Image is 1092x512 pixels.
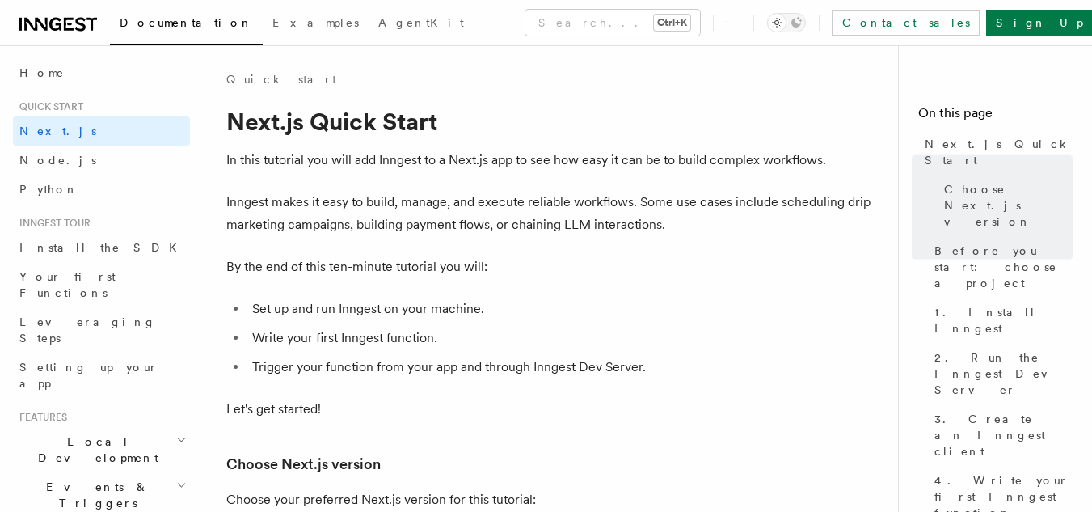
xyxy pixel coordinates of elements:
p: Let's get started! [226,398,873,421]
a: Next.js Quick Start [918,129,1073,175]
a: Setting up your app [13,353,190,398]
span: Documentation [120,16,253,29]
h4: On this page [918,104,1073,129]
li: Trigger your function from your app and through Inngest Dev Server. [247,356,873,379]
a: Next.js [13,116,190,146]
span: Examples [272,16,359,29]
a: Examples [263,5,369,44]
span: Next.js Quick Start [925,136,1073,168]
a: Documentation [110,5,263,45]
span: 3. Create an Inngest client [934,411,1073,459]
button: Search...Ctrl+K [525,10,700,36]
a: Quick start [226,71,336,87]
span: Inngest tour [13,217,91,230]
span: Python [19,183,78,196]
span: Before you start: choose a project [934,243,1073,291]
span: Leveraging Steps [19,315,156,345]
a: 3. Create an Inngest client [928,404,1073,466]
span: Setting up your app [19,361,158,390]
a: Install the SDK [13,233,190,262]
a: Your first Functions [13,262,190,307]
a: AgentKit [369,5,474,44]
kbd: Ctrl+K [654,15,690,31]
p: Inngest makes it easy to build, manage, and execute reliable workflows. Some use cases include sc... [226,191,873,236]
button: Local Development [13,427,190,472]
a: Contact sales [832,10,980,36]
span: Install the SDK [19,241,187,254]
p: In this tutorial you will add Inngest to a Next.js app to see how easy it can be to build complex... [226,149,873,171]
span: Next.js [19,125,96,138]
span: Quick start [13,100,83,113]
span: Choose Next.js version [944,181,1073,230]
a: Before you start: choose a project [928,236,1073,298]
a: Node.js [13,146,190,175]
span: Home [19,65,65,81]
p: By the end of this ten-minute tutorial you will: [226,256,873,278]
p: Choose your preferred Next.js version for this tutorial: [226,489,873,511]
span: Local Development [13,434,176,466]
li: Write your first Inngest function. [247,327,873,349]
a: 1. Install Inngest [928,298,1073,343]
a: 2. Run the Inngest Dev Server [928,343,1073,404]
li: Set up and run Inngest on your machine. [247,298,873,320]
span: Node.js [19,154,96,167]
span: 2. Run the Inngest Dev Server [934,349,1073,398]
a: Python [13,175,190,204]
span: Events & Triggers [13,479,176,511]
a: Leveraging Steps [13,307,190,353]
span: 1. Install Inngest [934,304,1073,336]
a: Home [13,58,190,87]
a: Choose Next.js version [938,175,1073,236]
span: Your first Functions [19,270,116,299]
h1: Next.js Quick Start [226,107,873,136]
button: Toggle dark mode [767,13,806,32]
span: Features [13,411,67,424]
a: Choose Next.js version [226,453,381,476]
span: AgentKit [378,16,464,29]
